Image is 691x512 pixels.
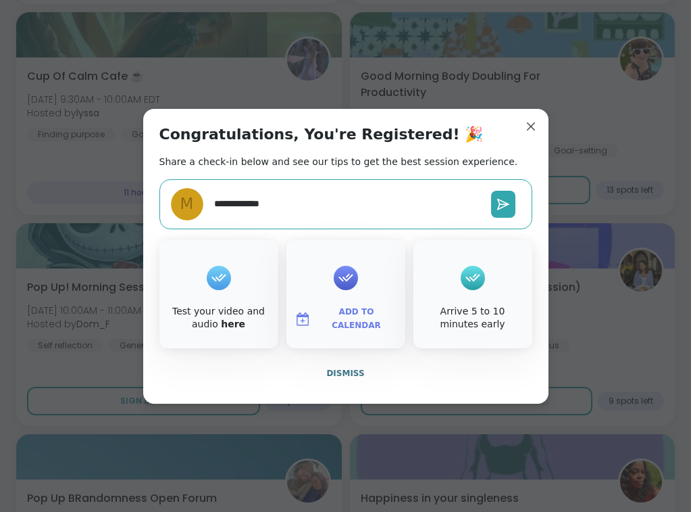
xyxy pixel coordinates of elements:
[221,319,245,329] a: here
[159,359,532,388] button: Dismiss
[162,305,276,331] div: Test your video and audio
[159,125,484,144] h1: Congratulations, You're Registered! 🎉
[416,305,530,331] div: Arrive 5 to 10 minutes early
[289,305,403,333] button: Add to Calendar
[295,311,311,327] img: ShareWell Logomark
[316,306,397,332] span: Add to Calendar
[180,192,194,216] span: m
[326,369,364,378] span: Dismiss
[159,155,518,168] h2: Share a check-in below and see our tips to get the best session experience.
